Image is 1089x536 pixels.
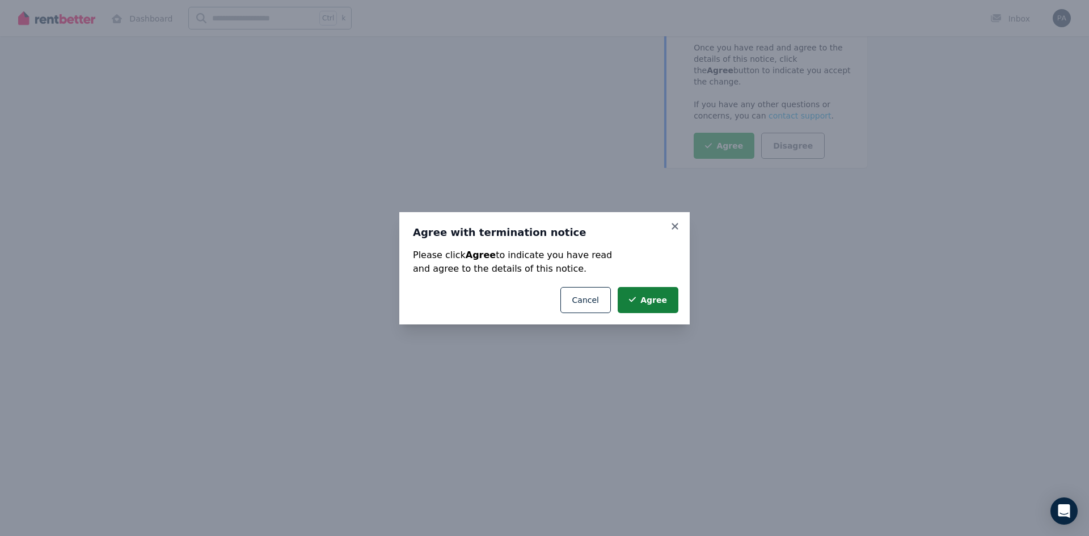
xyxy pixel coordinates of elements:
div: Open Intercom Messenger [1050,497,1078,525]
button: Agree [618,287,678,313]
button: Cancel [560,287,611,313]
p: Please click to indicate you have read and agree to the details of this notice. [413,248,676,276]
strong: Agree [466,250,496,260]
h3: Agree with termination notice [413,226,676,239]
